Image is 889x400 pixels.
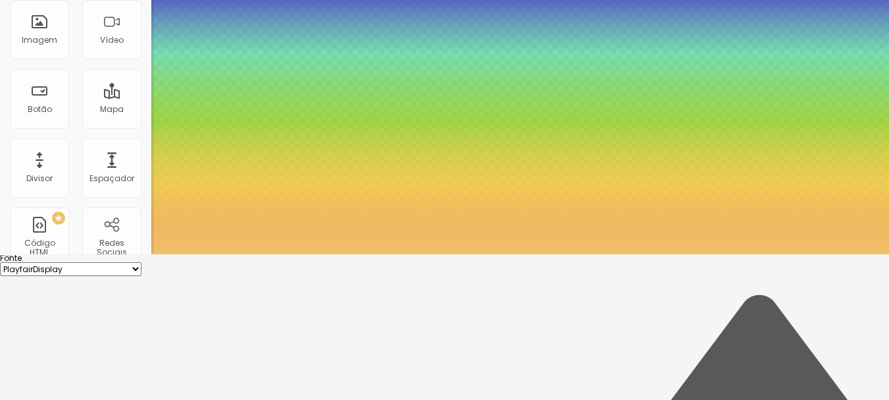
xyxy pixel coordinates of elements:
div: Botão [28,105,52,114]
div: Redes Sociais [86,239,138,258]
div: Código HTML [13,239,65,258]
div: Espaçador [89,174,134,183]
div: Mapa [100,105,124,114]
div: Vídeo [100,36,124,45]
div: Imagem [22,36,57,45]
div: Divisor [26,174,53,183]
